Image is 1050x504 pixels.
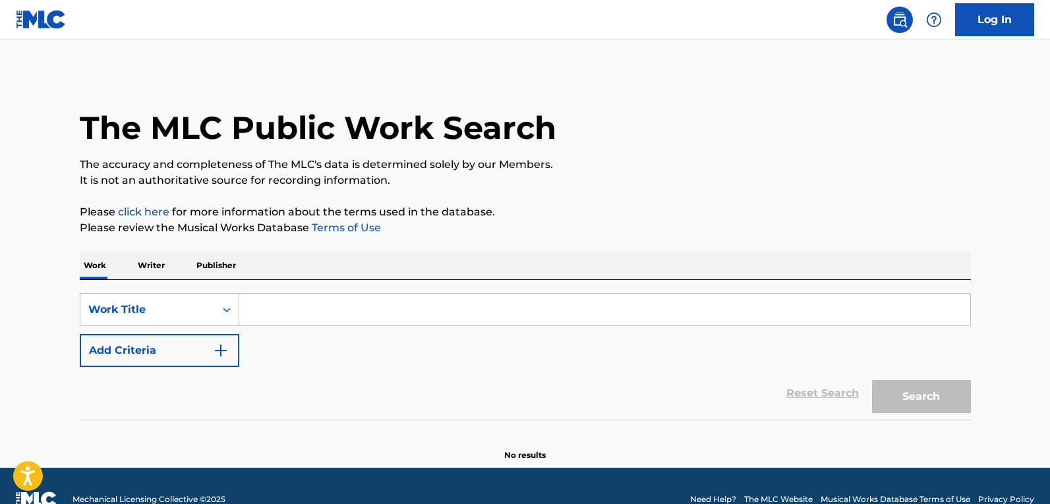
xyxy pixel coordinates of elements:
[309,221,381,234] a: Terms of Use
[80,157,971,173] p: The accuracy and completeness of The MLC's data is determined solely by our Members.
[118,206,169,218] a: click here
[80,204,971,220] p: Please for more information about the terms used in the database.
[213,343,229,358] img: 9d2ae6d4665cec9f34b9.svg
[887,7,913,33] a: Public Search
[192,252,240,279] p: Publisher
[921,7,947,33] div: Help
[80,293,971,420] form: Search Form
[88,302,207,318] div: Work Title
[80,334,239,367] button: Add Criteria
[892,12,908,28] img: search
[134,252,169,279] p: Writer
[80,220,971,236] p: Please review the Musical Works Database
[955,3,1034,36] a: Log In
[504,434,546,461] p: No results
[80,252,110,279] p: Work
[80,173,971,188] p: It is not an authoritative source for recording information.
[926,12,942,28] img: help
[80,108,556,148] h1: The MLC Public Work Search
[16,10,67,29] img: MLC Logo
